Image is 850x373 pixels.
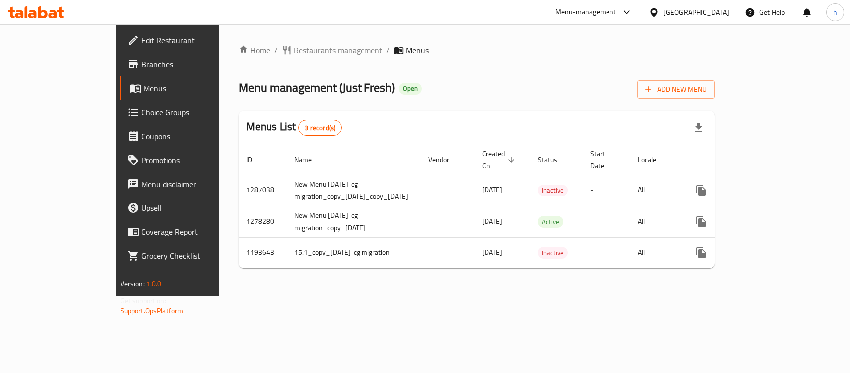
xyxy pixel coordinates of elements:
span: Branches [141,58,249,70]
button: more [689,210,713,234]
a: Restaurants management [282,44,382,56]
a: Edit Restaurant [120,28,257,52]
td: All [630,175,681,206]
span: Created On [482,148,518,172]
span: Menus [143,82,249,94]
span: Promotions [141,154,249,166]
td: 1278280 [239,206,286,237]
td: - [582,175,630,206]
table: enhanced table [239,145,793,268]
span: Version: [121,277,145,290]
a: Branches [120,52,257,76]
span: Menus [406,44,429,56]
span: Restaurants management [294,44,382,56]
td: New Menu [DATE]-cg migration_copy_[DATE]_copy_[DATE] [286,175,420,206]
button: more [689,241,713,265]
span: Menu disclaimer [141,178,249,190]
span: Add New Menu [645,83,707,96]
a: Menu disclaimer [120,172,257,196]
nav: breadcrumb [239,44,715,56]
span: [DATE] [482,215,502,228]
div: Open [399,83,422,95]
span: Coverage Report [141,226,249,238]
span: Upsell [141,202,249,214]
span: Vendor [428,154,462,166]
th: Actions [681,145,793,175]
a: Coverage Report [120,220,257,244]
a: Support.OpsPlatform [121,304,184,317]
span: Inactive [538,185,568,196]
span: Open [399,84,422,93]
span: Get support on: [121,294,166,307]
button: Change Status [713,210,737,234]
li: / [274,44,278,56]
a: Grocery Checklist [120,244,257,268]
span: Active [538,216,563,228]
a: Choice Groups [120,100,257,124]
span: 1.0.0 [146,277,162,290]
div: [GEOGRAPHIC_DATA] [663,7,729,18]
td: - [582,206,630,237]
div: Export file [687,116,711,140]
span: 3 record(s) [299,123,341,133]
td: - [582,237,630,268]
span: Edit Restaurant [141,34,249,46]
td: New Menu [DATE]-cg migration_copy_[DATE] [286,206,420,237]
button: Change Status [713,241,737,265]
div: Inactive [538,185,568,196]
a: Menus [120,76,257,100]
span: [DATE] [482,246,502,259]
a: Promotions [120,148,257,172]
td: All [630,237,681,268]
span: Grocery Checklist [141,250,249,262]
a: Upsell [120,196,257,220]
a: Coupons [120,124,257,148]
div: Menu-management [555,6,616,18]
span: Coupons [141,130,249,142]
button: Change Status [713,179,737,202]
li: / [386,44,390,56]
span: Choice Groups [141,106,249,118]
span: Status [538,154,570,166]
span: ID [246,154,265,166]
span: Locale [638,154,669,166]
button: Add New Menu [637,80,715,99]
span: Start Date [590,148,618,172]
div: Total records count [298,120,342,136]
td: 15.1_copy_[DATE]-cg migration [286,237,420,268]
span: h [833,7,837,18]
span: Name [294,154,325,166]
span: Inactive [538,247,568,259]
span: [DATE] [482,184,502,196]
td: All [630,206,681,237]
h2: Menus List [246,119,342,136]
button: more [689,179,713,202]
span: Menu management ( Just Fresh ) [239,76,395,99]
td: 1193643 [239,237,286,268]
td: 1287038 [239,175,286,206]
